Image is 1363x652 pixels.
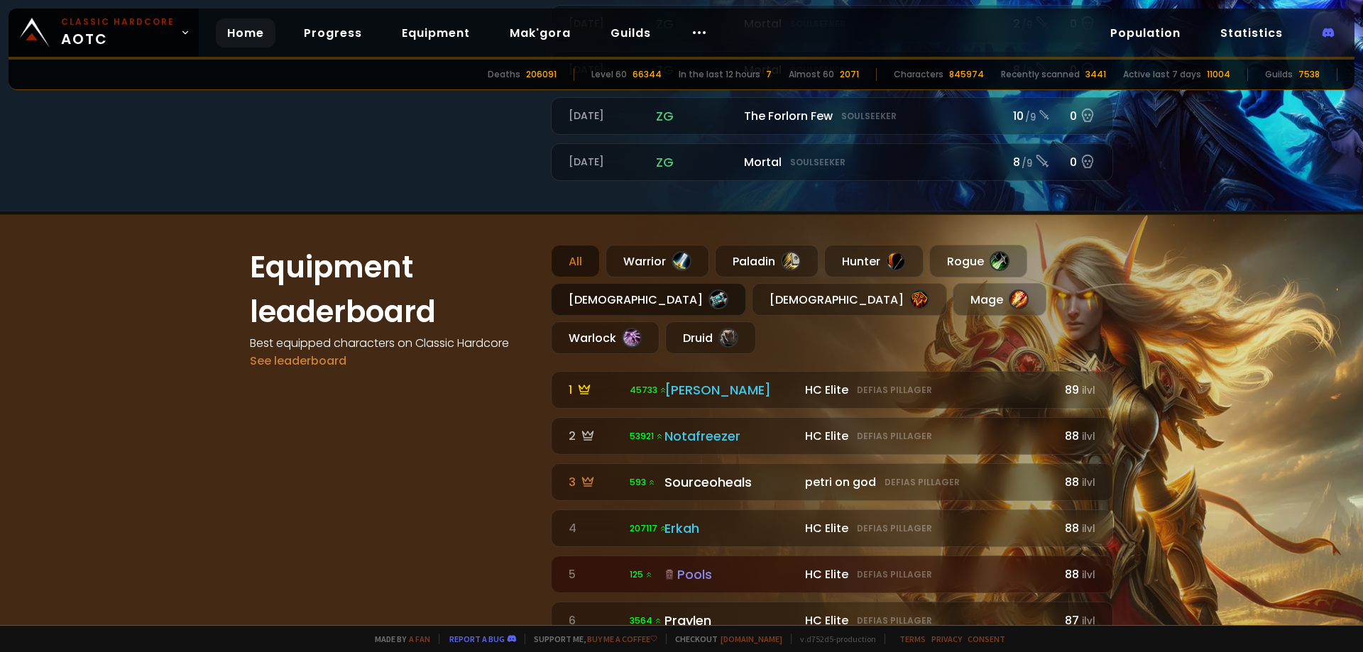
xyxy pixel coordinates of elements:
[679,68,760,81] div: In the last 12 hours
[569,381,621,399] div: 1
[526,68,557,81] div: 206091
[1085,68,1106,81] div: 3441
[666,634,782,644] span: Checkout
[551,417,1113,455] a: 2 53921 Notafreezer HC EliteDefias Pillager88ilvl
[664,565,797,584] div: Pools
[449,634,505,644] a: Report a bug
[488,68,520,81] div: Deaths
[551,5,1113,43] a: [DATE]zgMortalSoulseeker2 /90
[551,97,1113,135] a: [DATE]zgThe Forlorn FewSoulseeker10 /90
[551,321,659,354] div: Warlock
[569,565,621,583] div: 5
[715,245,819,277] div: Paladin
[1298,68,1320,81] div: 7538
[591,68,627,81] div: Level 60
[1082,384,1095,397] small: ilvl
[789,68,834,81] div: Almost 60
[824,245,924,277] div: Hunter
[630,430,664,443] span: 53921
[250,353,346,369] a: See leaderboard
[587,634,657,644] a: Buy me a coffee
[599,18,662,48] a: Guilds
[292,18,373,48] a: Progress
[630,384,667,397] span: 45733
[1082,476,1095,490] small: ilvl
[366,634,430,644] span: Made by
[409,634,430,644] a: a fan
[250,245,534,334] h1: Equipment leaderboard
[857,384,932,397] small: Defias Pillager
[1001,68,1080,81] div: Recently scanned
[1082,568,1095,582] small: ilvl
[1265,68,1293,81] div: Guilds
[805,565,1050,583] div: HC Elite
[630,614,662,627] span: 3564
[1058,519,1095,537] div: 88
[551,143,1113,181] a: [DATE]zgMortalSoulseeker8 /90
[885,476,960,489] small: Defias Pillager
[606,245,709,277] div: Warrior
[664,380,797,399] div: [PERSON_NAME]
[1058,381,1095,399] div: 89
[1058,473,1095,491] div: 88
[9,9,199,57] a: Classic HardcoreAOTC
[1082,614,1095,628] small: ilvl
[805,473,1050,491] div: petri on god
[721,634,782,644] a: [DOMAIN_NAME]
[899,634,926,644] a: Terms
[1058,612,1095,629] div: 87
[569,612,621,629] div: 6
[551,283,746,316] div: [DEMOGRAPHIC_DATA]
[551,371,1113,409] a: 1 45733 [PERSON_NAME] HC EliteDefias Pillager89ilvl
[664,519,797,538] div: Erkah
[840,68,859,81] div: 2071
[805,427,1050,445] div: HC Elite
[390,18,481,48] a: Equipment
[250,334,534,352] h4: Best equipped characters on Classic Hardcore
[569,427,621,445] div: 2
[1209,18,1294,48] a: Statistics
[791,634,876,644] span: v. d752d5 - production
[498,18,582,48] a: Mak'gora
[664,611,797,630] div: Praylen
[551,556,1113,593] a: 5 125 Pools HC EliteDefias Pillager88ilvl
[664,426,797,446] div: Notafreezer
[569,473,621,491] div: 3
[805,519,1050,537] div: HC Elite
[766,68,772,81] div: 7
[752,283,947,316] div: [DEMOGRAPHIC_DATA]
[630,522,667,535] span: 207117
[1207,68,1230,81] div: 11004
[929,245,1027,277] div: Rogue
[61,16,175,50] span: AOTC
[61,16,175,28] small: Classic Hardcore
[664,473,797,492] div: Sourceoheals
[968,634,1005,644] a: Consent
[216,18,275,48] a: Home
[630,476,656,489] span: 593
[857,522,932,535] small: Defias Pillager
[805,381,1050,399] div: HC Elite
[953,283,1046,316] div: Mage
[551,463,1113,501] a: 3 593 Sourceoheals petri on godDefias Pillager88ilvl
[931,634,962,644] a: Privacy
[1082,430,1095,443] small: ilvl
[857,568,932,581] small: Defias Pillager
[857,614,932,627] small: Defias Pillager
[569,519,621,537] div: 4
[1058,427,1095,445] div: 88
[551,602,1113,639] a: 6 3564 Praylen HC EliteDefias Pillager87ilvl
[949,68,984,81] div: 845974
[894,68,943,81] div: Characters
[1099,18,1192,48] a: Population
[805,612,1050,629] div: HC Elite
[551,509,1113,547] a: 4 207117 Erkah HC EliteDefias Pillager88ilvl
[1082,522,1095,536] small: ilvl
[1058,565,1095,583] div: 88
[857,430,932,443] small: Defias Pillager
[551,245,600,277] div: All
[630,568,653,581] span: 125
[525,634,657,644] span: Support me,
[633,68,662,81] div: 66344
[665,321,756,354] div: Druid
